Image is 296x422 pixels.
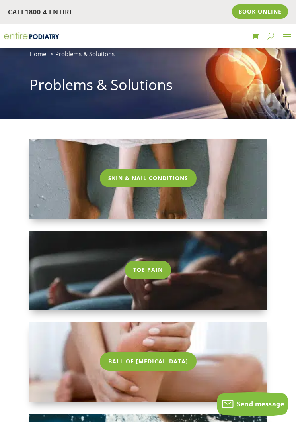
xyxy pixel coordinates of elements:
a: 1800 4 ENTIRE [25,8,74,16]
nav: breadcrumb [29,49,266,65]
h1: Problems & Solutions [29,75,266,99]
span: Send message [237,400,284,408]
p: Call [8,7,148,18]
a: Book Online [232,4,288,19]
a: Toe Pain [125,261,171,279]
button: Send message [217,392,288,416]
a: Ball Of [MEDICAL_DATA] [100,352,197,371]
a: Skin & Nail Conditions [100,169,197,187]
a: Home [29,50,46,58]
span: Problems & Solutions [55,50,115,58]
